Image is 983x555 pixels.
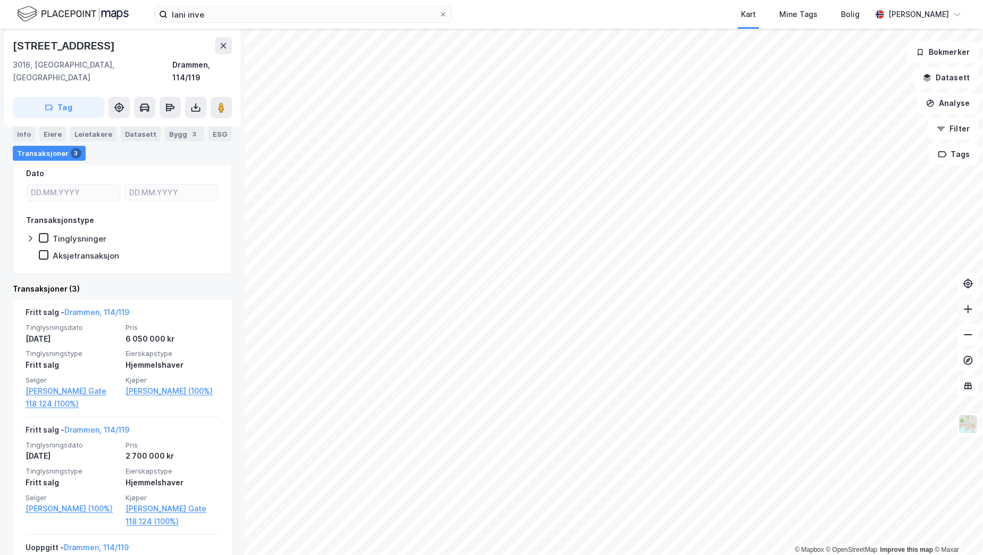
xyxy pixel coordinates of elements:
img: Z [958,414,978,434]
button: Bokmerker [907,42,979,63]
a: Drammen, 114/119 [64,425,129,434]
span: Pris [126,323,219,332]
div: Kart [741,8,756,21]
div: Bolig [841,8,860,21]
div: Hjemmelshaver [126,476,219,489]
div: Bygg [165,127,204,142]
a: Improve this map [880,546,933,553]
div: Transaksjoner [13,146,86,161]
div: 6 050 000 kr [126,333,219,345]
button: Analyse [917,93,979,114]
div: [STREET_ADDRESS] [13,37,117,54]
span: Selger [26,493,119,502]
div: 3 [71,148,81,159]
button: Filter [928,118,979,139]
div: Transaksjoner (3) [13,283,232,295]
img: logo.f888ab2527a4732fd821a326f86c7f29.svg [17,5,129,23]
div: Fritt salg - [26,424,129,441]
a: [PERSON_NAME] Gate 118 124 (100%) [126,502,219,528]
span: Tinglysningsdato [26,441,119,450]
div: [PERSON_NAME] [888,8,949,21]
div: [DATE] [26,333,119,345]
div: Aksjetransaksjon [53,251,119,261]
input: DD.MM.YYYY [27,185,120,201]
div: Drammen, 114/119 [172,59,232,84]
div: 2 700 000 kr [126,450,219,462]
div: ESG [209,127,231,142]
div: Dato [26,167,44,180]
iframe: Chat Widget [930,504,983,555]
span: Kjøper [126,493,219,502]
a: Drammen, 114/119 [64,308,129,317]
div: [DATE] [26,450,119,462]
button: Tag [13,97,104,118]
div: Fritt salg [26,476,119,489]
div: Leietakere [70,127,116,142]
button: Datasett [914,67,979,88]
span: Tinglysningstype [26,467,119,476]
input: Søk på adresse, matrikkel, gårdeiere, leietakere eller personer [168,6,439,22]
div: Fritt salg - [26,306,129,323]
a: [PERSON_NAME] (100%) [126,385,219,397]
div: Datasett [121,127,161,142]
div: 3 [189,129,200,139]
div: Tinglysninger [53,234,106,244]
div: Mine Tags [779,8,818,21]
span: Eierskapstype [126,467,219,476]
div: Eiere [39,127,66,142]
button: Tags [929,144,979,165]
div: Hjemmelshaver [126,359,219,371]
span: Pris [126,441,219,450]
a: Drammen, 114/119 [64,543,129,552]
div: Info [13,127,35,142]
div: Fritt salg [26,359,119,371]
div: Transaksjonstype [26,214,94,227]
span: Tinglysningstype [26,349,119,358]
span: Eierskapstype [126,349,219,358]
span: Tinglysningsdato [26,323,119,332]
span: Selger [26,376,119,385]
div: 3016, [GEOGRAPHIC_DATA], [GEOGRAPHIC_DATA] [13,59,172,84]
a: [PERSON_NAME] Gate 118 124 (100%) [26,385,119,410]
span: Kjøper [126,376,219,385]
a: [PERSON_NAME] (100%) [26,502,119,515]
input: DD.MM.YYYY [125,185,218,201]
a: Mapbox [795,546,824,553]
a: OpenStreetMap [826,546,878,553]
